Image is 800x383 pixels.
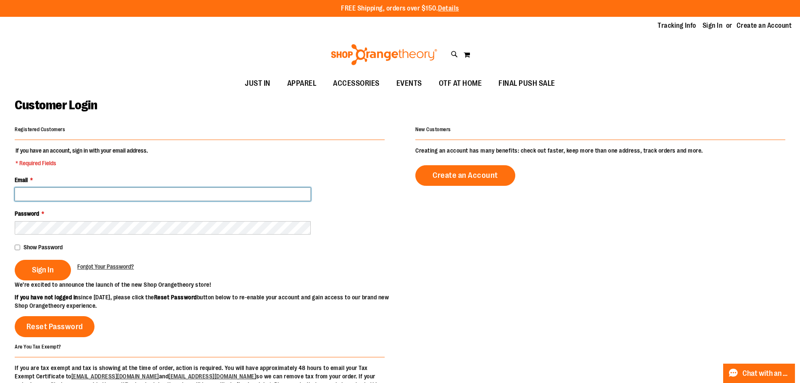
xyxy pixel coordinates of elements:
span: Create an Account [433,171,498,180]
p: We’re excited to announce the launch of the new Shop Orangetheory store! [15,280,400,289]
span: Forgot Your Password? [77,263,134,270]
a: Reset Password [15,316,94,337]
span: Password [15,210,39,217]
button: Sign In [15,260,71,280]
strong: If you have not logged in [15,294,78,301]
span: APPAREL [287,74,317,93]
strong: Reset Password [154,294,197,301]
p: Creating an account has many benefits: check out faster, keep more than one address, track orders... [415,146,785,155]
button: Chat with an Expert [723,364,795,383]
span: Show Password [24,244,63,251]
a: Create an Account [415,165,515,186]
strong: Are You Tax Exempt? [15,343,61,349]
span: Customer Login [15,98,97,112]
p: since [DATE], please click the button below to re-enable your account and gain access to our bran... [15,293,400,310]
a: Tracking Info [658,21,696,30]
img: Shop Orangetheory [330,44,438,65]
span: Email [15,177,28,183]
span: EVENTS [396,74,422,93]
a: Create an Account [737,21,792,30]
span: Chat with an Expert [742,370,790,378]
a: Forgot Your Password? [77,262,134,271]
span: ACCESSORIES [333,74,380,93]
span: FINAL PUSH SALE [498,74,555,93]
span: Sign In [32,265,54,275]
span: JUST IN [245,74,270,93]
a: Sign In [703,21,723,30]
legend: If you have an account, sign in with your email address. [15,146,149,167]
strong: Registered Customers [15,127,65,132]
p: FREE Shipping, orders over $150. [341,4,459,13]
a: Details [438,5,459,12]
strong: New Customers [415,127,451,132]
span: * Required Fields [16,159,148,167]
a: [EMAIL_ADDRESS][DOMAIN_NAME] [71,373,159,380]
a: [EMAIL_ADDRESS][DOMAIN_NAME] [168,373,256,380]
span: Reset Password [26,322,83,331]
span: OTF AT HOME [439,74,482,93]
